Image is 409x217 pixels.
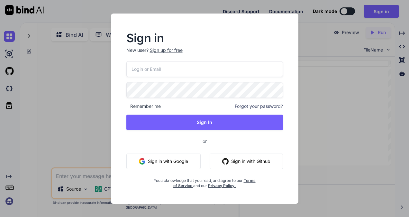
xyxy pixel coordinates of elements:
[177,133,232,149] span: or
[235,103,283,109] span: Forgot your password?
[126,61,283,77] input: Login or Email
[126,33,283,43] h2: Sign in
[152,174,257,188] div: You acknowledge that you read, and agree to our and our
[126,154,201,169] button: Sign in with Google
[126,115,283,130] button: Sign In
[126,47,283,61] p: New user?
[210,154,283,169] button: Sign in with Github
[208,183,236,188] a: Privacy Policy.
[139,158,145,165] img: google
[150,47,183,53] div: Sign up for free
[126,103,161,109] span: Remember me
[222,158,229,165] img: github
[173,178,256,188] a: Terms of Service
